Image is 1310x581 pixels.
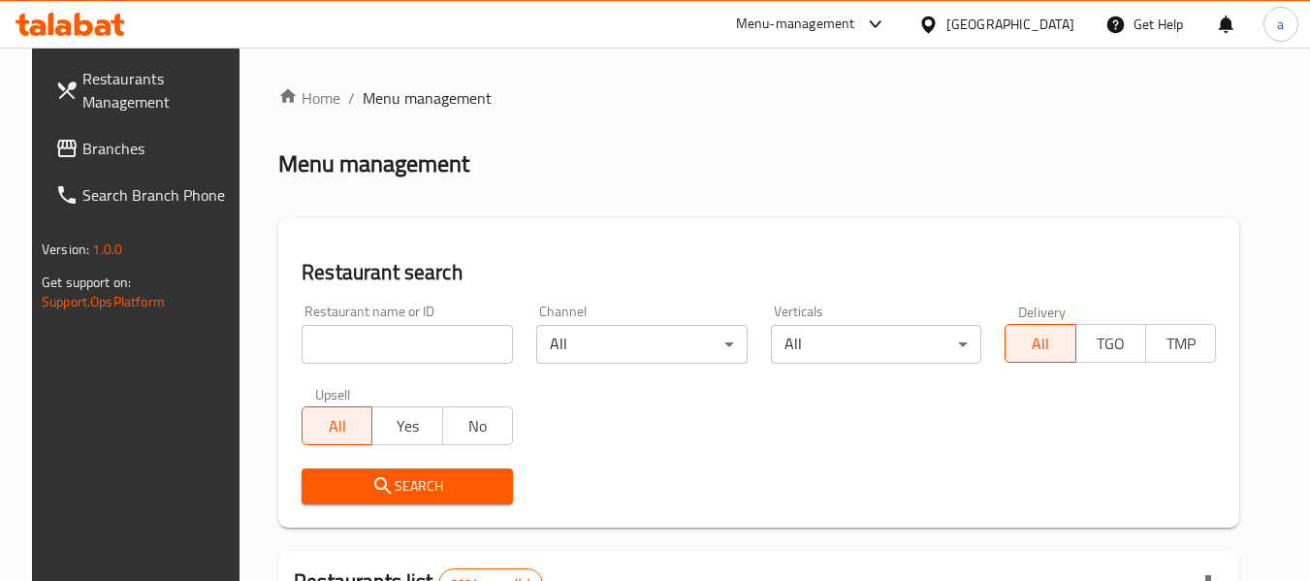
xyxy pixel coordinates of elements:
[348,86,355,110] li: /
[92,237,122,262] span: 1.0.0
[82,183,236,207] span: Search Branch Phone
[302,468,513,504] button: Search
[317,474,497,499] span: Search
[302,258,1216,287] h2: Restaurant search
[40,172,251,218] a: Search Branch Phone
[536,325,748,364] div: All
[302,406,372,445] button: All
[315,387,351,401] label: Upsell
[40,125,251,172] a: Branches
[42,237,89,262] span: Version:
[82,67,236,113] span: Restaurants Management
[82,137,236,160] span: Branches
[736,13,855,36] div: Menu-management
[1084,330,1138,358] span: TGO
[278,86,1239,110] nav: breadcrumb
[40,55,251,125] a: Restaurants Management
[1075,324,1146,363] button: TGO
[363,86,492,110] span: Menu management
[278,148,469,179] h2: Menu management
[451,412,505,440] span: No
[371,406,442,445] button: Yes
[302,325,513,364] input: Search for restaurant name or ID..
[1277,14,1284,35] span: a
[42,289,165,314] a: Support.OpsPlatform
[771,325,982,364] div: All
[42,270,131,295] span: Get support on:
[310,412,365,440] span: All
[442,406,513,445] button: No
[1145,324,1216,363] button: TMP
[1013,330,1068,358] span: All
[380,412,434,440] span: Yes
[1005,324,1075,363] button: All
[1018,305,1067,318] label: Delivery
[1154,330,1208,358] span: TMP
[278,86,340,110] a: Home
[946,14,1074,35] div: [GEOGRAPHIC_DATA]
